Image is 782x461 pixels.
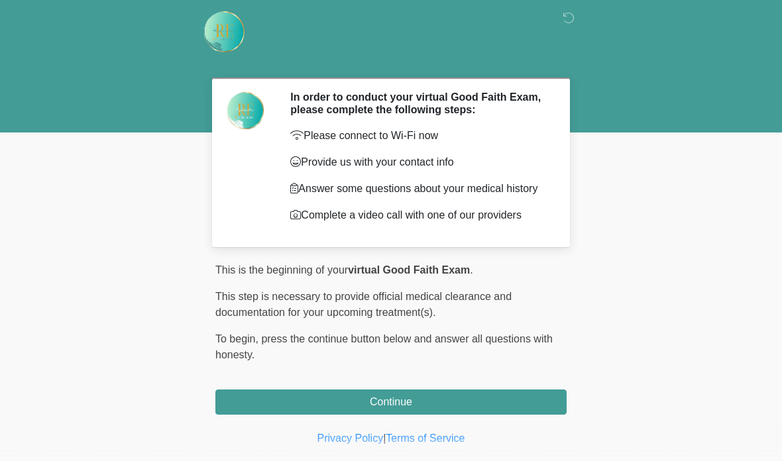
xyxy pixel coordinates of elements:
[348,264,470,276] strong: virtual Good Faith Exam
[290,154,547,170] p: Provide us with your contact info
[225,91,265,130] img: Agent Avatar
[290,128,547,144] p: Please connect to Wi-Fi now
[317,433,384,444] a: Privacy Policy
[470,264,473,276] span: .
[386,433,465,444] a: Terms of Service
[290,207,547,223] p: Complete a video call with one of our providers
[290,91,547,116] h2: In order to conduct your virtual Good Faith Exam, please complete the following steps:
[215,333,553,360] span: press the continue button below and answer all questions with honesty.
[290,181,547,197] p: Answer some questions about your medical history
[383,433,386,444] a: |
[215,333,261,344] span: To begin,
[202,10,246,54] img: Rehydrate Aesthetics & Wellness Logo
[215,389,567,415] button: Continue
[215,264,348,276] span: This is the beginning of your
[215,291,512,318] span: This step is necessary to provide official medical clearance and documentation for your upcoming ...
